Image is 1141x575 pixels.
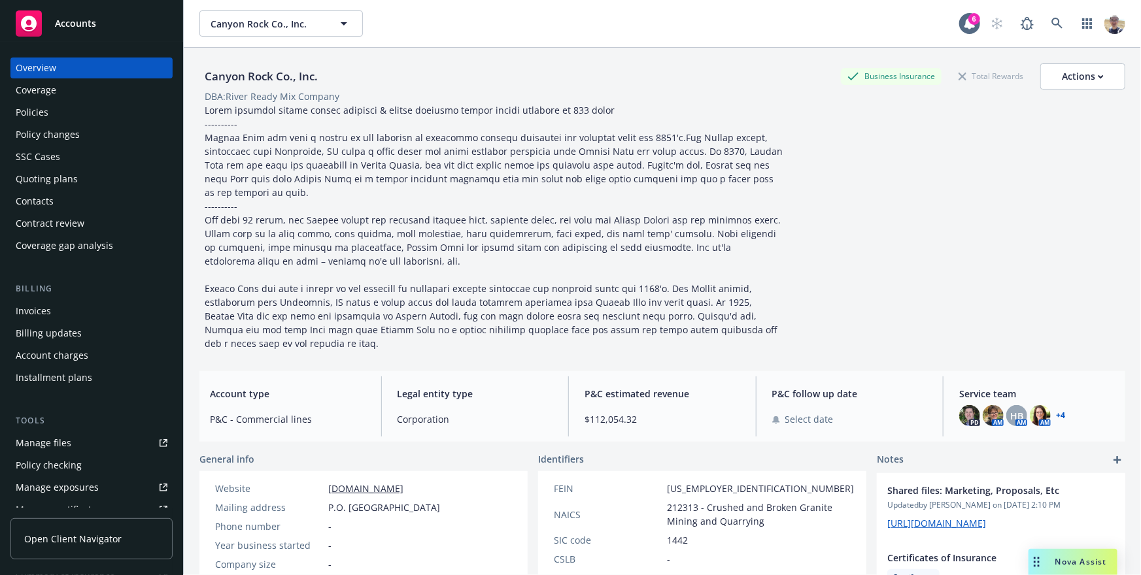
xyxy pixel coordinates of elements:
div: Policy checking [16,455,82,476]
a: Report a Bug [1014,10,1040,37]
div: Billing [10,282,173,295]
div: Overview [16,57,56,78]
a: Coverage gap analysis [10,235,173,256]
img: photo [959,405,980,426]
span: P&C follow up date [772,387,928,401]
div: Phone number [215,519,323,533]
span: HB [1010,409,1023,423]
div: Actions [1062,64,1104,89]
div: Contacts [16,191,54,212]
a: Coverage [10,80,173,101]
div: Manage certificates [16,499,101,520]
a: +4 [1056,412,1065,419]
div: Company size [215,557,323,571]
div: NAICS [554,508,662,521]
a: add [1110,452,1125,468]
div: Coverage [16,80,56,101]
div: Policy changes [16,124,80,145]
span: Lorem ipsumdol sitame consec adipisci & elitse doeiusmo tempor incidi utlabore et 833 dolor -----... [205,104,785,350]
span: - [328,519,332,533]
span: - [667,552,670,566]
div: Drag to move [1029,549,1045,575]
span: 1442 [667,533,688,547]
div: CSLB [554,552,662,566]
div: SIC code [554,533,662,547]
a: Invoices [10,301,173,321]
span: Certificates of Insurance [887,551,1081,565]
span: P.O. [GEOGRAPHIC_DATA] [328,501,440,514]
img: photo [983,405,1004,426]
a: Policy changes [10,124,173,145]
a: Quoting plans [10,169,173,189]
a: Accounts [10,5,173,42]
a: Manage certificates [10,499,173,520]
span: Service team [959,387,1115,401]
div: DBA: River Ready Mix Company [205,90,339,103]
button: Canyon Rock Co., Inc. [199,10,363,37]
span: Notes [877,452,904,468]
div: Invoices [16,301,51,321]
div: Total Rewards [952,68,1030,84]
span: P&C estimated revenue [585,387,740,401]
span: [US_EMPLOYER_IDENTIFICATION_NUMBER] [667,482,854,495]
div: Policies [16,102,48,123]
span: Select date [785,412,834,426]
a: [URL][DOMAIN_NAME] [887,517,986,529]
div: 6 [968,13,980,25]
div: Manage files [16,433,71,453]
span: Legal entity type [398,387,553,401]
div: Coverage gap analysis [16,235,113,256]
div: Billing updates [16,323,82,344]
div: Year business started [215,538,323,552]
div: Quoting plans [16,169,78,189]
img: photo [1030,405,1051,426]
a: Installment plans [10,367,173,388]
a: Contract review [10,213,173,234]
button: Actions [1040,63,1125,90]
div: Manage exposures [16,477,99,498]
span: Nova Assist [1055,556,1107,567]
div: Installment plans [16,367,92,388]
button: Nova Assist [1029,549,1117,575]
span: $112,054.32 [585,412,740,426]
span: - [328,557,332,571]
a: SSC Cases [10,146,173,167]
span: Updated by [PERSON_NAME] on [DATE] 2:10 PM [887,499,1115,511]
a: Contacts [10,191,173,212]
div: Shared files: Marketing, Proposals, EtcUpdatedby [PERSON_NAME] on [DATE] 2:10 PM[URL][DOMAIN_NAME] [877,473,1125,540]
span: Identifiers [538,452,584,466]
div: SSC Cases [16,146,60,167]
div: Website [215,482,323,495]
span: Corporation [398,412,553,426]
div: Contract review [16,213,84,234]
div: Mailing address [215,501,323,514]
span: Canyon Rock Co., Inc. [211,17,324,31]
a: Overview [10,57,173,78]
a: [DOMAIN_NAME] [328,482,403,495]
a: Policy checking [10,455,173,476]
a: Account charges [10,345,173,366]
span: General info [199,452,254,466]
div: Account charges [16,345,88,366]
a: Billing updates [10,323,173,344]
div: Canyon Rock Co., Inc. [199,68,323,85]
a: Policies [10,102,173,123]
span: Shared files: Marketing, Proposals, Etc [887,484,1081,497]
img: photo [1104,13,1125,34]
a: Search [1044,10,1070,37]
span: P&C - Commercial lines [210,412,366,426]
span: Open Client Navigator [24,532,122,546]
a: Start snowing [984,10,1010,37]
div: Tools [10,414,173,427]
span: - [328,538,332,552]
a: Manage exposures [10,477,173,498]
a: Switch app [1074,10,1100,37]
div: Business Insurance [841,68,942,84]
a: Manage files [10,433,173,453]
div: FEIN [554,482,662,495]
span: Account type [210,387,366,401]
span: 212313 - Crushed and Broken Granite Mining and Quarrying [667,501,854,528]
span: Accounts [55,18,96,29]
